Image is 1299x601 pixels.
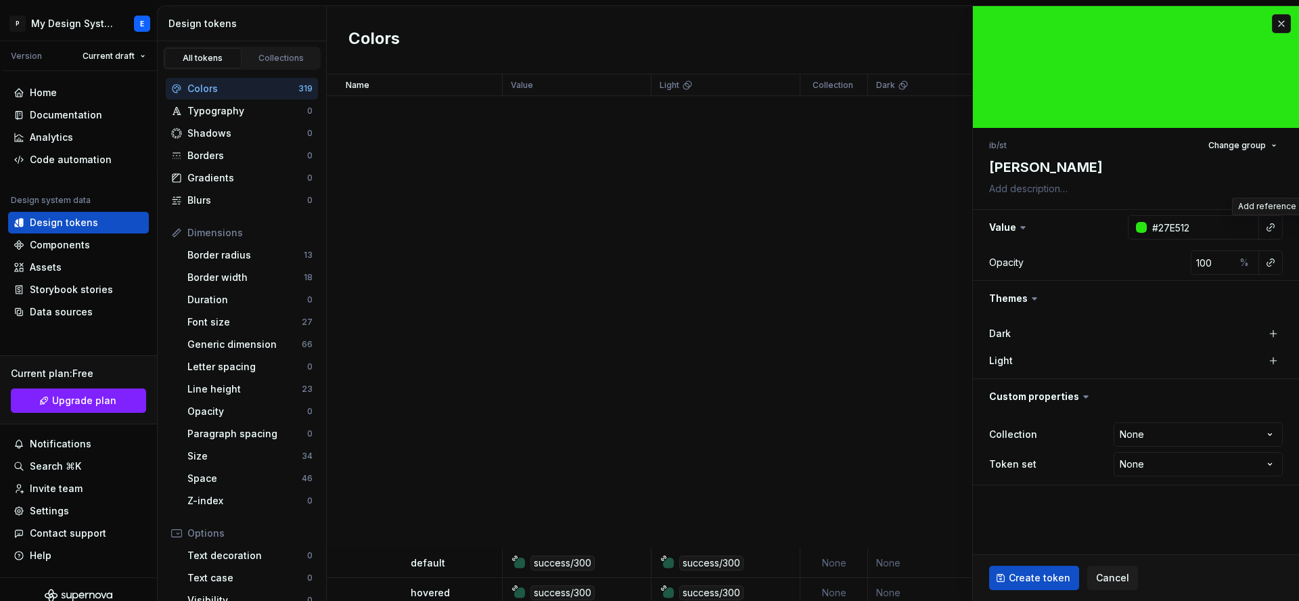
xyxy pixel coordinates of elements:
div: 0 [307,573,313,583]
div: Contact support [30,527,106,540]
div: P [9,16,26,32]
a: Design tokens [8,212,149,233]
div: Z-index [187,494,307,508]
div: Dimensions [187,226,313,240]
button: Notifications [8,433,149,455]
div: 46 [302,473,313,484]
p: default [411,556,445,570]
div: Gradients [187,171,307,185]
a: Assets [8,257,149,278]
span: Upgrade plan [52,394,116,407]
div: Current plan : Free [11,367,146,380]
a: Duration0 [182,289,318,311]
div: Data sources [30,305,93,319]
li: ib [989,140,997,150]
a: Borders0 [166,145,318,166]
div: Design tokens [30,216,98,229]
div: Help [30,549,51,562]
p: Collection [813,80,853,91]
a: Storybook stories [8,279,149,300]
div: Opacity [989,256,1024,269]
div: Collections [248,53,315,64]
div: Settings [30,504,69,518]
a: Blurs0 [166,190,318,211]
div: 0 [307,294,313,305]
div: Blurs [187,194,307,207]
div: My Design System [31,17,118,30]
div: Shadows [187,127,307,140]
button: Contact support [8,522,149,544]
p: Name [346,80,369,91]
div: Border radius [187,248,304,262]
div: Space [187,472,302,485]
a: Data sources [8,301,149,323]
div: 0 [307,173,313,183]
textarea: [PERSON_NAME] [986,155,1280,179]
a: Text decoration0 [182,545,318,566]
button: PMy Design SystemE [3,9,154,38]
button: Create token [989,566,1079,590]
div: Typography [187,104,307,118]
div: Analytics [30,131,73,144]
div: Search ⌘K [30,460,81,473]
a: Analytics [8,127,149,148]
div: Components [30,238,90,252]
div: 0 [307,495,313,506]
input: 100 [1191,250,1235,275]
div: Borders [187,149,307,162]
div: success/300 [530,585,595,600]
div: 0 [307,428,313,439]
button: Current draft [76,47,152,66]
div: Storybook stories [30,283,113,296]
div: Duration [187,293,307,307]
div: Opacity [187,405,307,418]
div: Letter spacing [187,360,307,374]
div: Code automation [30,153,112,166]
div: Version [11,51,42,62]
a: Paragraph spacing0 [182,423,318,445]
div: Size [187,449,302,463]
button: Cancel [1087,566,1138,590]
div: 0 [307,128,313,139]
div: Assets [30,261,62,274]
div: success/300 [679,556,744,571]
div: 0 [307,195,313,206]
div: 0 [307,550,313,561]
div: 0 [307,361,313,372]
div: 13 [304,250,313,261]
div: Paragraph spacing [187,427,307,441]
div: Line height [187,382,302,396]
div: Design tokens [168,17,321,30]
li: st [999,140,1007,150]
button: Search ⌘K [8,455,149,477]
div: Notifications [30,437,91,451]
button: Help [8,545,149,566]
p: Dark [876,80,895,91]
div: Invite team [30,482,83,495]
label: Collection [989,428,1037,441]
div: 0 [307,150,313,161]
li: / [997,140,999,150]
a: Generic dimension66 [182,334,318,355]
button: Change group [1202,136,1283,155]
a: Shadows0 [166,123,318,144]
a: Opacity0 [182,401,318,422]
a: Space46 [182,468,318,489]
a: Font size27 [182,311,318,333]
div: 0 [307,406,313,417]
a: Text case0 [182,567,318,589]
a: Invite team [8,478,149,499]
a: Home [8,82,149,104]
a: Upgrade plan [11,388,146,413]
div: Border width [187,271,304,284]
div: All tokens [169,53,237,64]
p: Light [660,80,679,91]
div: 319 [298,83,313,94]
a: Z-index0 [182,490,318,512]
span: Cancel [1096,571,1129,585]
a: Gradients0 [166,167,318,189]
a: Typography0 [166,100,318,122]
div: E [140,18,144,29]
div: Text decoration [187,549,307,562]
td: None [868,548,1017,578]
